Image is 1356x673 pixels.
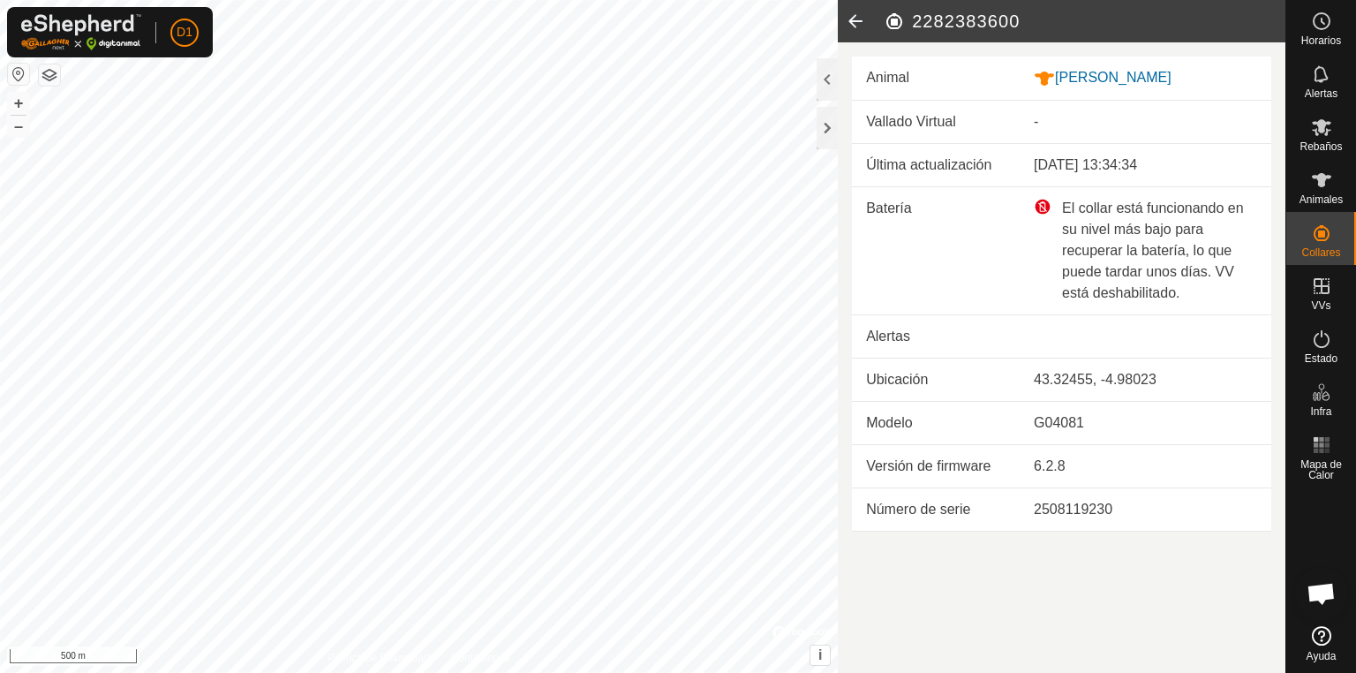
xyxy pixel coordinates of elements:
td: Vallado Virtual [852,101,1020,144]
span: VVs [1311,300,1330,311]
span: Mapa de Calor [1291,459,1352,480]
span: Ayuda [1307,651,1337,662]
h2: 2282383600 [884,11,1285,32]
div: 43.32455, -4.98023 [1034,369,1257,390]
a: Contáctenos [451,650,510,666]
span: Collares [1301,247,1340,258]
div: Chat abierto [1295,567,1348,620]
img: Logo Gallagher [21,14,141,50]
td: Número de serie [852,488,1020,531]
span: D1 [177,23,192,42]
button: Capas del Mapa [39,64,60,86]
td: Versión de firmware [852,444,1020,488]
div: 6.2.8 [1034,456,1257,477]
td: Batería [852,186,1020,314]
a: Política de Privacidad [328,650,429,666]
span: Alertas [1305,88,1337,99]
span: Animales [1299,194,1343,205]
span: Horarios [1301,35,1341,46]
td: Ubicación [852,358,1020,401]
div: [DATE] 13:34:34 [1034,155,1257,176]
td: Animal [852,57,1020,100]
app-display-virtual-paddock-transition: - [1034,114,1038,129]
button: – [8,116,29,137]
button: Restablecer Mapa [8,64,29,85]
button: + [8,93,29,114]
td: Última actualización [852,144,1020,187]
span: Infra [1310,406,1331,417]
a: Ayuda [1286,619,1356,669]
span: i [818,647,822,662]
div: 2508119230 [1034,499,1257,520]
span: Rebaños [1299,141,1342,152]
td: Modelo [852,401,1020,444]
div: [PERSON_NAME] [1034,67,1257,89]
button: i [810,646,830,665]
div: El collar está funcionando en su nivel más bajo para recuperar la batería, lo que puede tardar un... [1034,198,1257,304]
div: G04081 [1034,412,1257,434]
td: Alertas [852,314,1020,358]
span: Estado [1305,353,1337,364]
